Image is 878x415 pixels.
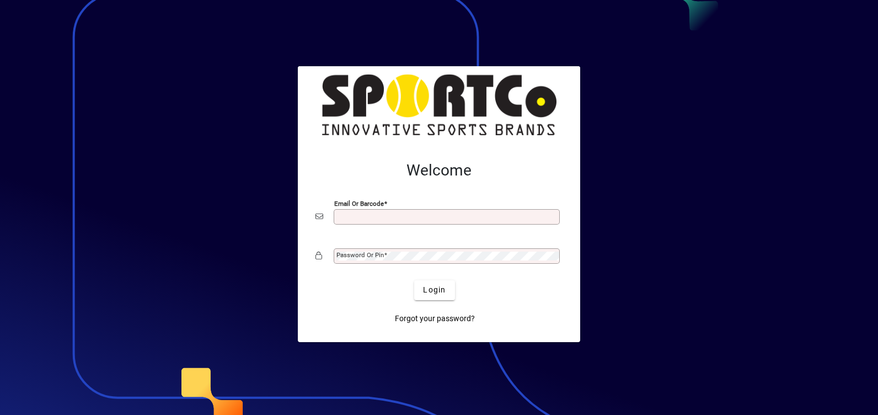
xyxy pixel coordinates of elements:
[334,199,384,207] mat-label: Email or Barcode
[414,280,454,300] button: Login
[390,309,479,329] a: Forgot your password?
[423,284,446,296] span: Login
[395,313,475,324] span: Forgot your password?
[315,161,563,180] h2: Welcome
[336,251,384,259] mat-label: Password or Pin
